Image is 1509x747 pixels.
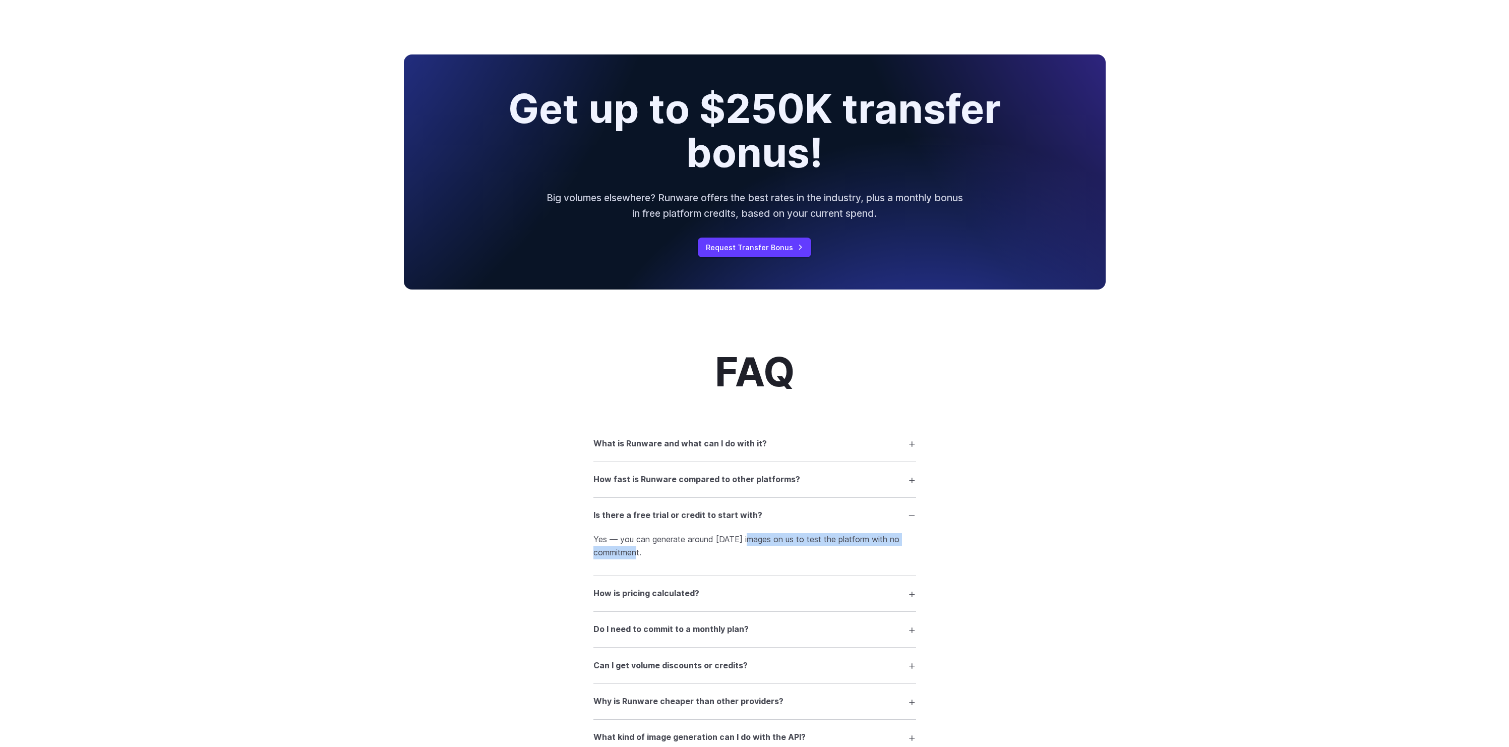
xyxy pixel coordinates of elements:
h2: Get up to $250K transfer bonus! [500,87,1009,174]
h3: How fast is Runware compared to other platforms? [593,473,800,486]
h3: What kind of image generation can I do with the API? [593,731,806,744]
summary: What is Runware and what can I do with it? [593,434,916,453]
summary: What kind of image generation can I do with the API? [593,728,916,747]
a: Request Transfer Bonus [698,238,811,257]
h2: FAQ [715,350,795,393]
summary: Why is Runware cheaper than other providers? [593,692,916,711]
summary: How fast is Runware compared to other platforms? [593,470,916,489]
h3: Do I need to commit to a monthly plan? [593,623,749,636]
h3: What is Runware and what can I do with it? [593,437,767,450]
h3: How is pricing calculated? [593,587,699,600]
p: Yes — you can generate around [DATE] images on us to test the platform with no commitment. [593,533,916,559]
p: Big volumes elsewhere? Runware offers the best rates in the industry, plus a monthly bonus in fre... [545,190,964,221]
summary: Do I need to commit to a monthly plan? [593,620,916,639]
h3: Can I get volume discounts or credits? [593,659,748,672]
summary: How is pricing calculated? [593,584,916,603]
h3: Is there a free trial or credit to start with? [593,509,762,522]
h3: Why is Runware cheaper than other providers? [593,695,783,708]
summary: Can I get volume discounts or credits? [593,656,916,675]
summary: Is there a free trial or credit to start with? [593,506,916,525]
